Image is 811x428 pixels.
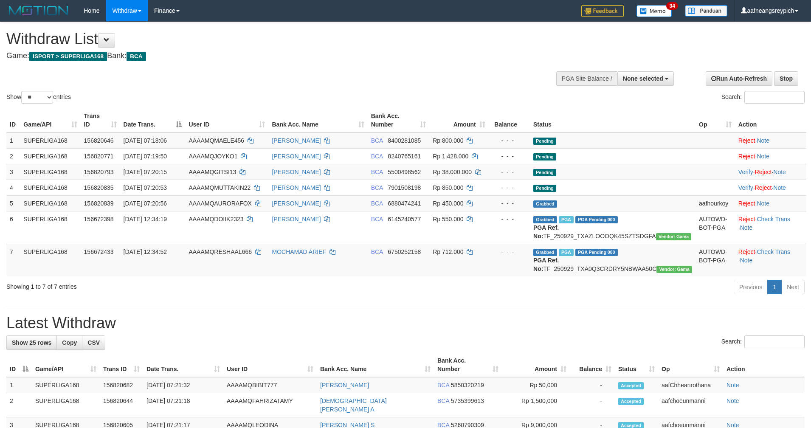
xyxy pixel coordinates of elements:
div: - - - [492,215,527,223]
td: aafChheanrothana [658,377,723,393]
th: Balance [489,108,530,132]
td: SUPERLIGA168 [20,180,80,195]
span: [DATE] 07:20:53 [124,184,167,191]
span: 156820646 [84,137,114,144]
img: panduan.png [685,5,727,17]
a: [PERSON_NAME] [272,137,321,144]
td: SUPERLIGA168 [20,164,80,180]
td: - [570,393,615,417]
td: AUTOWD-BOT-PGA [696,211,735,244]
b: PGA Ref. No: [533,224,559,239]
th: Date Trans.: activate to sort column ascending [143,353,223,377]
td: SUPERLIGA168 [20,244,80,276]
span: Copy [62,339,77,346]
th: User ID: activate to sort column ascending [223,353,317,377]
span: [DATE] 07:20:15 [124,169,167,175]
span: Copy 8400281085 to clipboard [388,137,421,144]
span: Rp 1.428.000 [433,153,468,160]
th: Bank Acc. Name: activate to sort column ascending [268,108,367,132]
td: AAAAMQBIBIT777 [223,377,317,393]
th: Action [735,108,806,132]
div: - - - [492,183,527,192]
td: TF_250929_TXA0Q3CRDRY5NBWAA50C [530,244,696,276]
a: CSV [82,335,105,350]
th: Bank Acc. Number: activate to sort column ascending [434,353,502,377]
a: Note [757,153,769,160]
td: · · [735,211,806,244]
a: 1 [767,280,782,294]
span: Rp 850.000 [433,184,463,191]
td: Rp 50,000 [502,377,570,393]
span: Copy 8240765161 to clipboard [388,153,421,160]
a: Reject [738,248,755,255]
span: Rp 450.000 [433,200,463,207]
th: Status [530,108,696,132]
span: BCA [437,382,449,389]
span: Accepted [618,398,644,405]
span: [DATE] 12:34:52 [124,248,167,255]
span: Vendor URL: https://trx31.1velocity.biz [656,233,692,240]
div: - - - [492,152,527,160]
th: Game/API: activate to sort column ascending [32,353,100,377]
span: Copy 6880474241 to clipboard [388,200,421,207]
td: Rp 1,500,000 [502,393,570,417]
a: Reject [738,153,755,160]
td: AAAAMQFAHRIZATAMY [223,393,317,417]
div: PGA Site Balance / [556,71,617,86]
a: Check Trans [757,216,790,222]
th: Date Trans.: activate to sort column descending [120,108,186,132]
td: · [735,195,806,211]
td: 2 [6,393,32,417]
a: Reject [738,137,755,144]
span: Rp 550.000 [433,216,463,222]
div: - - - [492,136,527,145]
td: · · [735,180,806,195]
div: Showing 1 to 7 of 7 entries [6,279,332,291]
a: Verify [738,169,753,175]
td: AUTOWD-BOT-PGA [696,244,735,276]
span: Copy 5850320219 to clipboard [451,382,484,389]
span: Grabbed [533,216,557,223]
th: Trans ID: activate to sort column ascending [100,353,143,377]
span: BCA [371,200,383,207]
input: Search: [744,335,805,348]
span: Copy 6750252158 to clipboard [388,248,421,255]
td: [DATE] 07:21:32 [143,377,223,393]
span: BCA [371,137,383,144]
th: ID: activate to sort column descending [6,353,32,377]
td: aafchoeunmanni [658,393,723,417]
span: Grabbed [533,249,557,256]
a: [DEMOGRAPHIC_DATA][PERSON_NAME] A [320,397,387,413]
span: Rp 712.000 [433,248,463,255]
td: SUPERLIGA168 [20,195,80,211]
td: 1 [6,132,20,149]
td: · · [735,244,806,276]
img: MOTION_logo.png [6,4,71,17]
span: AAAAMQAURORAFOX [189,200,252,207]
td: TF_250929_TXAZLOOOQK45SZTSDGFA [530,211,696,244]
a: Note [740,257,753,264]
a: [PERSON_NAME] [272,153,321,160]
th: Op: activate to sort column ascending [696,108,735,132]
a: Verify [738,184,753,191]
th: Bank Acc. Number: activate to sort column ascending [368,108,429,132]
span: BCA [437,397,449,404]
td: SUPERLIGA168 [20,211,80,244]
span: None selected [623,75,663,82]
a: Copy [56,335,82,350]
span: [DATE] 07:20:56 [124,200,167,207]
span: Copy 5735399613 to clipboard [451,397,484,404]
td: SUPERLIGA168 [20,132,80,149]
th: ID [6,108,20,132]
input: Search: [744,91,805,104]
th: Amount: activate to sort column ascending [502,353,570,377]
a: Note [740,224,753,231]
td: SUPERLIGA168 [32,393,100,417]
a: Note [727,397,739,404]
div: - - - [492,248,527,256]
select: Showentries [21,91,53,104]
td: 7 [6,244,20,276]
a: Next [781,280,805,294]
span: Vendor URL: https://trx31.1velocity.biz [656,266,692,273]
td: [DATE] 07:21:18 [143,393,223,417]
